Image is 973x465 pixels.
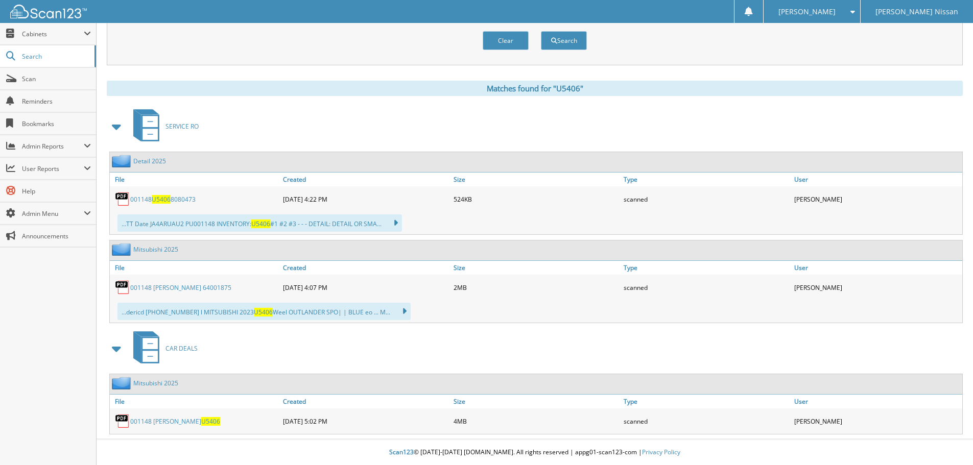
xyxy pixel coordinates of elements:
[107,81,963,96] div: Matches found for "U5406"
[110,173,280,186] a: File
[22,209,84,218] span: Admin Menu
[22,142,84,151] span: Admin Reports
[97,440,973,465] div: © [DATE]-[DATE] [DOMAIN_NAME]. All rights reserved | appg01-scan123-com |
[389,448,414,456] span: Scan123
[451,395,622,408] a: Size
[451,411,622,431] div: 4MB
[621,277,792,298] div: scanned
[451,261,622,275] a: Size
[621,411,792,431] div: scanned
[165,122,199,131] span: SERVICE RO
[251,219,270,228] span: U5406
[130,283,231,292] a: 001148 [PERSON_NAME] 64001875
[792,395,962,408] a: User
[115,413,130,429] img: PDF.png
[792,173,962,186] a: User
[621,395,792,408] a: Type
[280,395,451,408] a: Created
[130,195,196,204] a: 001148U54068080473
[127,328,198,369] a: CAR DEALS
[642,448,680,456] a: Privacy Policy
[110,395,280,408] a: File
[621,173,792,186] a: Type
[115,280,130,295] img: PDF.png
[875,9,958,15] span: [PERSON_NAME] Nissan
[22,52,89,61] span: Search
[112,243,133,256] img: folder2.png
[133,379,178,387] a: Mitsubishi 2025
[115,191,130,207] img: PDF.png
[778,9,836,15] span: [PERSON_NAME]
[451,277,622,298] div: 2MB
[117,303,411,320] div: ...dericd [PHONE_NUMBER] l MITSUBISHI 2023 Weel OUTLANDER SPO| | BLUE eo ... M...
[10,5,87,18] img: scan123-logo-white.svg
[280,189,451,209] div: [DATE] 4:22 PM
[22,164,84,173] span: User Reports
[280,411,451,431] div: [DATE] 5:02 PM
[280,277,451,298] div: [DATE] 4:07 PM
[792,189,962,209] div: [PERSON_NAME]
[792,277,962,298] div: [PERSON_NAME]
[451,189,622,209] div: 524KB
[922,416,973,465] iframe: Chat Widget
[152,195,171,204] span: U5406
[621,189,792,209] div: scanned
[792,411,962,431] div: [PERSON_NAME]
[22,30,84,38] span: Cabinets
[112,377,133,389] img: folder2.png
[254,308,273,316] span: U5406
[127,106,199,146] a: SERVICE RO
[133,157,166,165] a: Detail 2025
[22,75,91,83] span: Scan
[451,173,622,186] a: Size
[22,119,91,128] span: Bookmarks
[165,344,198,353] span: CAR DEALS
[22,187,91,195] span: Help
[201,417,220,426] span: U5406
[22,97,91,106] span: Reminders
[621,261,792,275] a: Type
[541,31,587,50] button: Search
[117,214,402,232] div: ...TT Date JA4ARUAU2 PU001148 INVENTORY: #1 #2 #3 - - - DETAIL: DETAIL OR SMA...
[133,245,178,254] a: Mitsubishi 2025
[792,261,962,275] a: User
[280,173,451,186] a: Created
[110,261,280,275] a: File
[483,31,529,50] button: Clear
[22,232,91,240] span: Announcements
[112,155,133,167] img: folder2.png
[280,261,451,275] a: Created
[130,417,220,426] a: 001148 [PERSON_NAME]U5406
